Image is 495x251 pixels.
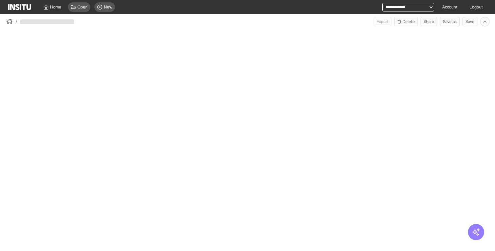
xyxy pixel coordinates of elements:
[440,17,460,26] button: Save as
[421,17,437,26] button: Share
[77,4,88,10] span: Open
[374,17,391,26] span: Can currently only export from Insights reports.
[16,18,17,25] span: /
[104,4,112,10] span: New
[50,4,61,10] span: Home
[8,4,31,10] img: Logo
[374,17,391,26] button: Export
[5,18,17,26] button: /
[463,17,477,26] button: Save
[394,17,418,26] button: Delete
